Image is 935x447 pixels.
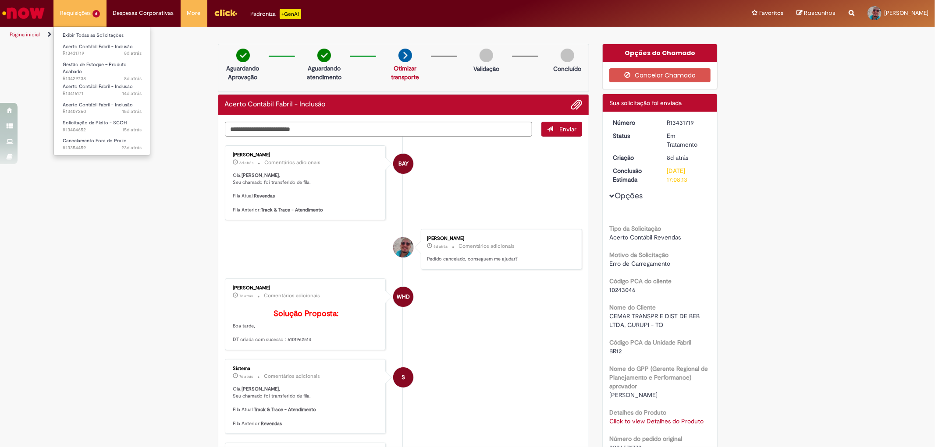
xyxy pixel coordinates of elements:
[561,49,574,62] img: img-circle-grey.png
[303,64,345,81] p: Aguardando atendimento
[236,49,250,62] img: check-circle-green.png
[240,374,253,379] time: 20/08/2025 13:47:44
[393,237,413,257] div: Lucas Matias De Carvalho
[113,9,174,18] span: Despesas Corporativas
[609,338,691,346] b: Código PCA da Unidade Fabril
[667,153,707,162] div: 20/08/2025 10:55:30
[609,99,682,107] span: Sua solicitação foi enviada
[54,31,150,40] a: Exibir Todas as Solicitações
[225,101,326,109] h2: Acerto Contábil Fabril - Inclusão Histórico de tíquete
[434,244,448,249] span: 6d atrás
[7,27,617,43] ul: Trilhas de página
[402,367,405,388] span: S
[233,386,379,427] p: Olá, , Seu chamado foi transferido de fila. Fila Atual: Fila Anterior:
[63,61,127,75] span: Gestão de Estoque – Produto Acabado
[54,42,150,58] a: Aberto R13431719 : Acerto Contábil Fabril - Inclusão
[63,102,133,108] span: Acerto Contábil Fabril - Inclusão
[606,118,660,127] dt: Número
[122,90,142,97] time: 14/08/2025 08:36:26
[459,243,515,250] small: Comentários adicionais
[473,64,499,73] p: Validação
[233,285,379,291] div: [PERSON_NAME]
[254,406,316,413] b: Track & Trace - Atendimento
[124,50,142,56] span: 8d atrás
[233,172,379,213] p: Olá, , Seu chamado foi transferido de fila. Fila Atual: Fila Anterior:
[393,287,413,307] div: Weslley Henrique Dutra
[274,309,338,319] b: Solução Proposta:
[609,68,711,82] button: Cancelar Chamado
[240,293,253,299] span: 7d atrás
[63,137,127,144] span: Cancelamento Fora do Prazo
[609,251,668,259] b: Motivo da Solicitação
[393,367,413,387] div: System
[264,292,320,299] small: Comentários adicionais
[63,127,142,134] span: R13404652
[63,83,133,90] span: Acerto Contábil Fabril - Inclusão
[427,256,573,263] p: Pedido cancelado, conseguem me ajudar?
[122,108,142,115] time: 13/08/2025 08:46:00
[804,9,835,17] span: Rascunhos
[214,6,238,19] img: click_logo_yellow_360x200.png
[54,82,150,98] a: Aberto R13416171 : Acerto Contábil Fabril - Inclusão
[233,366,379,371] div: Sistema
[233,152,379,158] div: [PERSON_NAME]
[609,417,704,425] a: Click to view Detalhes do Produto
[63,50,142,57] span: R13431719
[398,153,409,174] span: BAY
[63,43,133,50] span: Acerto Contábil Fabril - Inclusão
[553,64,581,73] p: Concluído
[609,365,708,390] b: Nome do GPP (Gerente Regional de Planejamento e Performance) aprovador
[609,233,681,241] span: Acerto Contábil Revendas
[609,303,656,311] b: Nome do Cliente
[603,44,717,62] div: Opções do Chamado
[63,90,142,97] span: R13416171
[393,154,413,174] div: Bruno Americo Yuji Fujimoto
[63,144,142,151] span: R13354459
[261,207,324,213] b: Track & Trace - Atendimento
[242,386,279,392] b: [PERSON_NAME]
[609,312,701,329] span: CEMAR TRANSPR E DIST DE BEB LTDA, GURUPI - TO
[122,127,142,133] span: 15d atrás
[240,160,254,165] span: 6d atrás
[242,172,279,179] b: [PERSON_NAME]
[92,10,100,18] span: 6
[391,64,419,81] a: Otimizar transporte
[759,9,783,18] span: Favoritos
[63,75,142,82] span: R13429738
[261,420,282,427] b: Revendas
[10,31,40,38] a: Página inicial
[427,236,573,241] div: [PERSON_NAME]
[434,244,448,249] time: 21/08/2025 14:39:35
[54,118,150,134] a: Aberto R13404652 : Solicitação de Pleito - SCOH
[53,26,150,155] ul: Requisições
[222,64,264,81] p: Aguardando Aprovação
[233,310,379,343] p: Boa tarde, DT criada com sucesso : 6101962514
[796,9,835,18] a: Rascunhos
[541,122,582,137] button: Enviar
[60,9,91,18] span: Requisições
[397,286,410,307] span: WHD
[240,293,253,299] time: 20/08/2025 14:27:00
[54,100,150,116] a: Aberto R13407260 : Acerto Contábil Fabril - Inclusão
[63,120,127,126] span: Solicitação de Pleito - SCOH
[609,260,670,267] span: Erro de Carregamento
[571,99,582,110] button: Adicionar anexos
[240,374,253,379] span: 7d atrás
[54,136,150,152] a: Aberto R13354459 : Cancelamento Fora do Prazo
[609,277,672,285] b: Código PCA do cliente
[124,75,142,82] time: 19/08/2025 16:43:08
[609,391,658,399] span: [PERSON_NAME]
[54,60,150,79] a: Aberto R13429738 : Gestão de Estoque – Produto Acabado
[1,4,46,22] img: ServiceNow
[254,193,275,199] b: Revendas
[667,166,707,184] div: [DATE] 17:08:13
[124,50,142,56] time: 20/08/2025 10:55:34
[609,286,636,294] span: 10243046
[122,127,142,133] time: 12/08/2025 15:43:14
[667,154,688,162] time: 20/08/2025 10:55:30
[317,49,331,62] img: check-circle-green.png
[122,108,142,115] span: 15d atrás
[606,131,660,140] dt: Status
[122,90,142,97] span: 14d atrás
[225,122,533,137] textarea: Digite sua mensagem aqui...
